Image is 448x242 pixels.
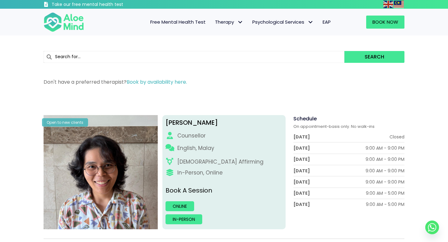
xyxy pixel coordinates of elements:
a: Malay [394,1,404,8]
a: EAP [318,16,335,29]
a: Psychological ServicesPsychological Services: submenu [248,16,318,29]
div: [DATE] [293,156,310,162]
div: 9:00 AM - 9:00 PM [366,179,404,185]
span: Therapy: submenu [236,18,245,27]
div: 9:00 AM - 9:00 PM [366,156,404,162]
div: [PERSON_NAME] [166,118,283,127]
p: Book A Session [166,186,283,195]
p: English, Malay [177,144,214,152]
div: Counsellor [177,132,206,140]
div: In-Person, Online [177,169,223,177]
div: [DATE] [293,145,310,151]
span: On appointment-basis only. No walk-ins [293,123,375,129]
div: 9:00 AM - 5:00 PM [366,201,404,207]
button: Search [344,51,404,63]
div: 9:00 AM - 9:00 PM [366,145,404,151]
img: ms [394,1,404,8]
a: In-person [166,214,202,224]
div: [DATE] [293,179,310,185]
a: Take our free mental health test [44,2,156,9]
nav: Menu [92,16,335,29]
div: 9:00 AM - 9:00 PM [366,168,404,174]
a: Online [166,201,194,211]
a: Book by availability here. [127,78,187,86]
p: Don't have a preferred therapist? [44,78,404,86]
span: Therapy [215,19,243,25]
input: Search for... [44,51,344,63]
a: Book Now [366,16,404,29]
div: [DEMOGRAPHIC_DATA] Affirming [177,158,264,166]
img: en [383,1,393,8]
div: 9:00 AM - 5:00 PM [366,190,404,196]
span: Schedule [293,115,317,122]
div: [DATE] [293,201,310,207]
span: Psychological Services [252,19,313,25]
h3: Take our free mental health test [52,2,156,8]
div: [DATE] [293,190,310,196]
span: Book Now [372,19,398,25]
a: Free Mental Health Test [146,16,210,29]
span: EAP [323,19,331,25]
img: zafeera counsellor [44,115,158,229]
a: TherapyTherapy: submenu [210,16,248,29]
a: English [383,1,394,8]
div: [DATE] [293,168,310,174]
a: Whatsapp [425,221,439,234]
div: Closed [390,134,404,140]
span: Psychological Services: submenu [306,18,315,27]
span: Free Mental Health Test [150,19,206,25]
div: Open to new clients [42,118,88,127]
img: Aloe mind Logo [44,12,84,32]
div: [DATE] [293,134,310,140]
